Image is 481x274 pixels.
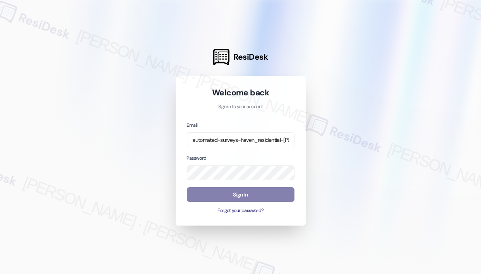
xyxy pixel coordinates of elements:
[187,187,294,202] button: Sign In
[187,207,294,214] button: Forgot your password?
[213,49,229,65] img: ResiDesk Logo
[187,132,294,147] input: name@example.com
[187,87,294,98] h1: Welcome back
[187,122,198,128] label: Email
[233,52,268,62] span: ResiDesk
[187,155,207,161] label: Password
[187,103,294,110] p: Sign in to your account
